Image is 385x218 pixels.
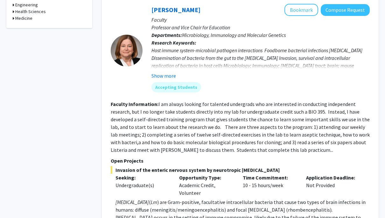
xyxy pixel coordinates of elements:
[284,4,318,16] button: Add Sarah D'Orazio to Bookmarks
[151,199,157,205] em: Lm
[15,8,46,15] h3: Health Sciences
[111,157,370,165] p: Open Projects
[151,32,182,38] b: Departments:
[151,24,370,31] p: Professor and Vice Chair for Education
[174,174,238,197] div: Academic Credit, Volunteer
[306,174,360,181] p: Application Deadline:
[301,174,365,197] div: Not Provided
[15,15,32,22] h3: Medicine
[15,2,38,8] h3: Engineering
[151,6,200,14] a: [PERSON_NAME]
[151,46,370,77] div: Host immune system-microbial pathogen interactions Foodborne bacterial infections [MEDICAL_DATA] ...
[111,166,370,174] span: Invasion of the enteric nervous system by neurotropic [MEDICAL_DATA]
[151,72,176,80] button: Show more
[115,199,149,205] em: [MEDICAL_DATA]
[182,32,286,38] span: Microbiology, Immunology and Molecular Genetics
[243,174,297,181] p: Time Commitment:
[111,101,158,107] b: Faculty Information:
[115,174,170,181] p: Seeking:
[321,4,370,16] button: Compose Request to Sarah D'Orazio
[151,16,370,24] p: Faculty
[115,181,170,189] div: Undergraduate(s)
[111,101,370,153] fg-read-more: I am always looking for talented undergrads who are interested in conducting independent research...
[179,174,233,181] p: Opportunity Type:
[151,39,196,46] b: Research Keywords:
[5,189,27,213] iframe: Chat
[238,174,302,197] div: 10 - 15 hours/week
[151,82,201,92] mat-chip: Accepting Students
